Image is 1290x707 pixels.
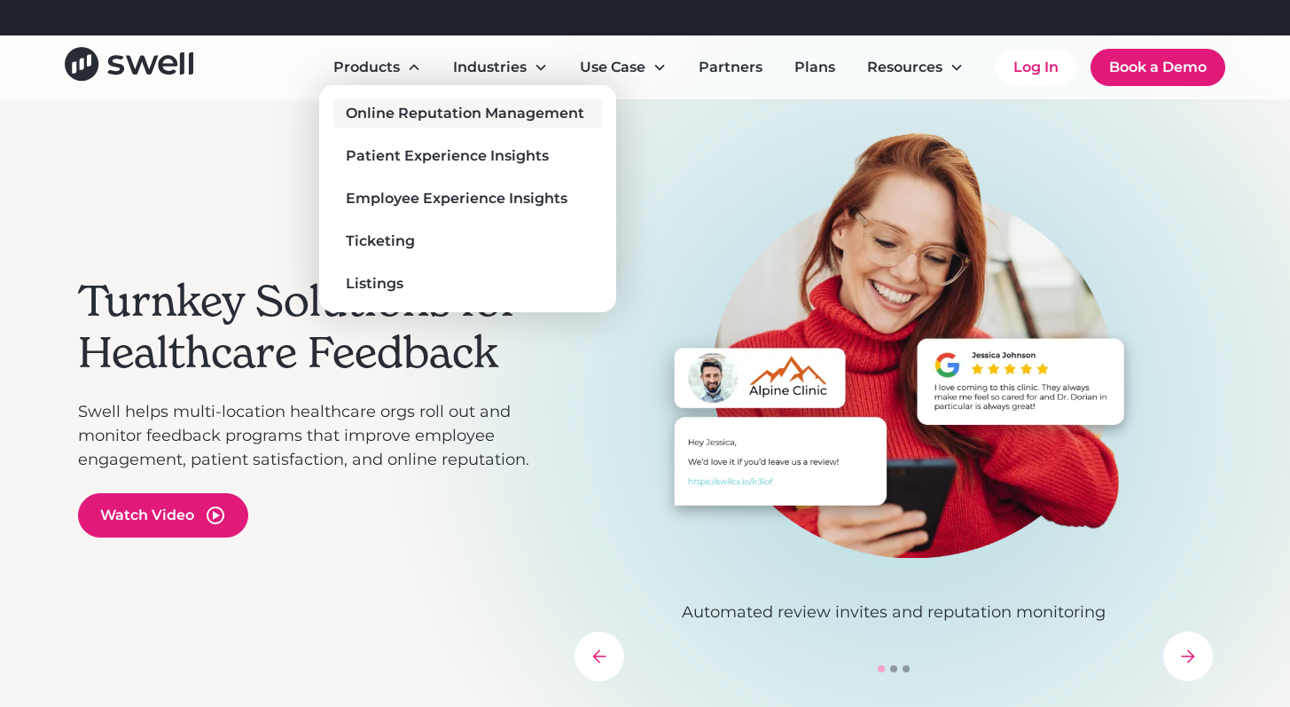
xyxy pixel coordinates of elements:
[333,142,601,170] a: Patient Experience Insights
[333,227,601,255] a: Ticketing
[333,57,400,78] div: Products
[684,50,777,85] a: Partners
[78,400,557,472] p: Swell helps multi-location healthcare orgs roll out and monitor feedback programs that improve em...
[453,57,527,78] div: Industries
[996,50,1076,85] a: Log In
[903,665,910,672] div: Show slide 3 of 3
[890,665,897,672] div: Show slide 2 of 3
[65,47,193,87] a: home
[346,145,549,167] div: Patient Experience Insights
[346,103,584,124] div: Online Reputation Management
[1091,49,1225,86] a: Book a Demo
[333,99,601,128] a: Online Reputation Management
[575,132,1213,681] div: carousel
[78,276,557,378] h2: Turnkey Solutions for Healthcare Feedback
[333,270,601,298] a: Listings
[575,632,624,681] div: previous slide
[319,85,615,312] nav: Products
[346,273,403,295] div: Listings
[566,50,681,85] div: Use Case
[575,601,1213,625] p: Automated review invites and reputation monitoring
[575,132,1213,625] div: 1 of 3
[878,665,885,672] div: Show slide 1 of 3
[346,188,567,209] div: Employee Experience Insights
[333,185,601,213] a: Employee Experience Insights
[867,57,942,78] div: Resources
[978,515,1290,707] iframe: Chat Widget
[780,50,849,85] a: Plans
[580,57,645,78] div: Use Case
[439,50,562,85] div: Industries
[853,50,978,85] div: Resources
[100,505,194,526] div: Watch Video
[319,50,435,85] div: Products
[346,231,415,252] div: Ticketing
[78,493,248,538] a: open lightbox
